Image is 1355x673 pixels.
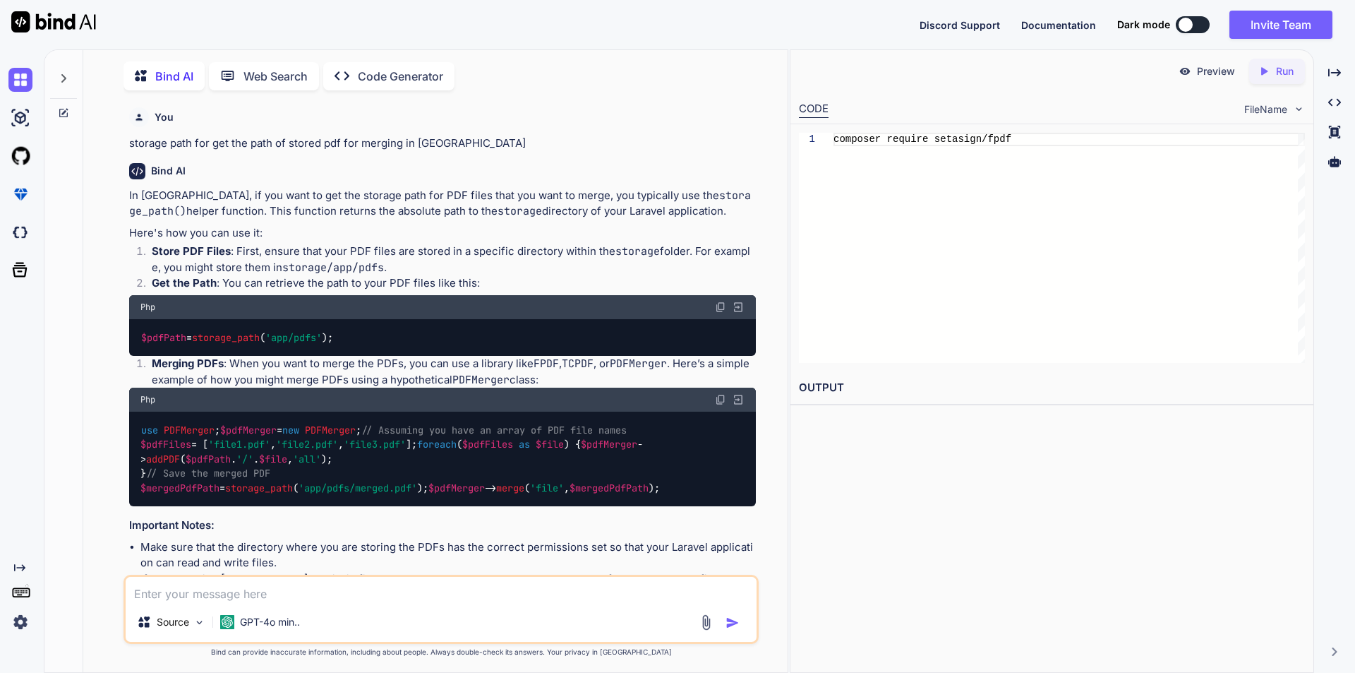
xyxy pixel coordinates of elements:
span: $mergedPdfPath [570,482,649,494]
li: : When you want to merge the PDFs, you can use a library like , , or . Here’s a simple example of... [140,356,756,388]
span: Documentation [1021,19,1096,31]
span: '/' [236,453,253,465]
span: $file [259,453,287,465]
img: GPT-4o mini [220,615,234,629]
img: copy [715,302,726,313]
p: Preview [1197,64,1235,78]
button: Documentation [1021,18,1096,32]
button: Discord Support [920,18,1000,32]
code: ; = ; = [ , , ]; ( ) { -> ( . . , ); } = ( ); -> ( , ); [140,423,661,495]
span: $pdfMerger [428,482,485,494]
span: $mergedPdfPath [140,482,219,494]
span: PDFMerger [305,424,356,436]
strong: Get the Path [152,276,217,290]
span: merge [496,482,524,494]
code: Storage [563,572,608,586]
h6: Bind AI [151,164,186,178]
code: storage [615,244,660,258]
span: Discord Support [920,19,1000,31]
span: FileName [1244,102,1287,117]
span: use [141,424,158,436]
span: addPDF [146,453,180,465]
p: : First, ensure that your PDF files are stored in a specific directory within the folder. For exa... [152,244,756,275]
span: $pdfFiles [462,439,513,451]
code: PDFMerger [610,357,667,371]
span: 'app/pdfs/merged.pdf' [299,482,417,494]
span: as [519,439,530,451]
span: 'app/pdfs' [265,331,322,344]
span: $file [536,439,564,451]
img: Open in Browser [732,301,745,314]
p: Here's how you can use it: [129,225,756,242]
span: 'all' [293,453,321,465]
span: $pdfMerger [581,439,637,451]
p: Bind AI [155,68,193,85]
span: 'file' [530,482,564,494]
p: Run [1276,64,1294,78]
button: Invite Team [1229,11,1332,39]
h6: You [155,110,174,124]
img: preview [1179,65,1191,78]
span: Php [140,302,155,313]
strong: Store PDF Files [152,244,231,258]
img: attachment [698,614,714,631]
p: : You can retrieve the path to your PDF files like this: [152,275,756,292]
span: $pdfFiles [140,439,191,451]
p: GPT-4o min.. [240,615,300,629]
li: Make sure that the directory where you are storing the PDFs has the correct permissions set so th... [140,540,756,571]
span: storage_path [225,482,293,494]
img: chat [8,68,32,92]
p: Web Search [243,68,308,85]
code: storage/app/pdfs [282,261,384,275]
span: $pdfPath [186,453,231,465]
img: darkCloudIdeIcon [8,220,32,244]
span: // Save the merged PDF [146,467,270,480]
h3: Important Notes: [129,518,756,534]
span: 'file1.pdf' [208,439,270,451]
p: storage path for get the path of stored pdf for merging in [GEOGRAPHIC_DATA] [129,136,756,152]
code: TCPDF [562,357,594,371]
span: $pdfMerger [220,424,277,436]
img: premium [8,182,32,206]
span: Dark mode [1117,18,1170,32]
p: In [GEOGRAPHIC_DATA], if you want to get the storage path for PDF files that you want to merge, y... [129,188,756,220]
span: // Assuming you have an array of PDF file names [361,424,627,436]
div: CODE [799,101,829,118]
code: PDFMerger [452,373,510,387]
span: PDFMerger [164,424,215,436]
span: new [282,424,299,436]
p: Code Generator [358,68,443,85]
img: Bind AI [11,11,96,32]
img: chevron down [1293,103,1305,115]
img: icon [725,616,740,630]
span: $pdfPath [141,331,186,344]
img: copy [715,394,726,405]
span: composer require setasign/fpdf [833,133,1011,145]
div: 1 [799,133,815,146]
strong: Merging PDFs [152,357,224,370]
code: storage [498,204,542,218]
li: If you are using [PERSON_NAME]'s built-in file storage system, you can also use the facade to man... [140,571,756,603]
p: Source [157,615,189,629]
code: = ( ); [140,330,335,345]
p: Bind can provide inaccurate information, including about people. Always double-check its answers.... [124,647,759,657]
h2: OUTPUT [790,371,1313,405]
img: githubLight [8,144,32,168]
span: storage_path [192,331,260,344]
span: 'file3.pdf' [344,439,406,451]
img: ai-studio [8,106,32,130]
img: Pick Models [193,617,205,629]
span: Php [140,394,155,405]
span: 'file2.pdf' [276,439,338,451]
span: foreach [417,439,457,451]
img: settings [8,610,32,634]
img: Open in Browser [732,393,745,406]
code: FPDF [534,357,559,371]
